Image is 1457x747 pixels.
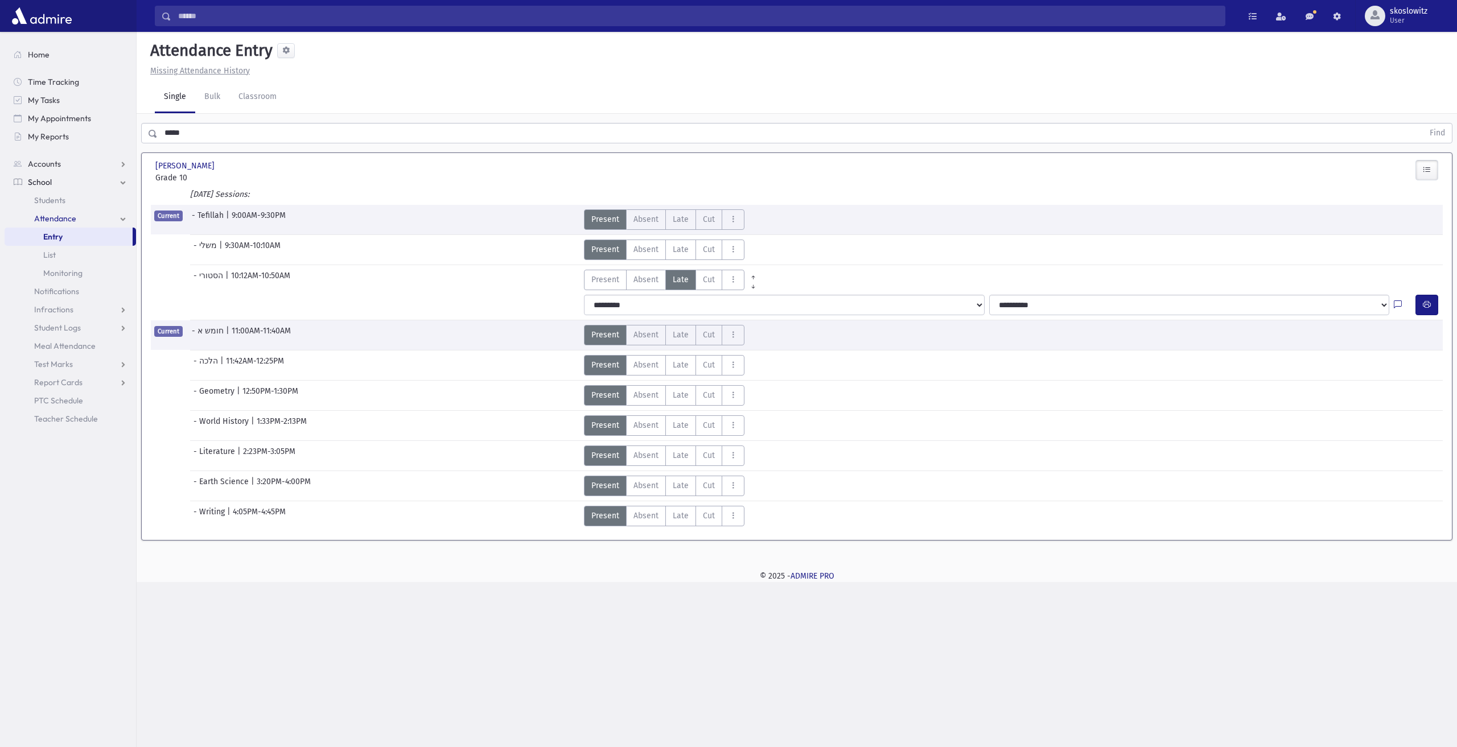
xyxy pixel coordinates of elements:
[673,449,689,461] span: Late
[5,91,136,109] a: My Tasks
[673,244,689,255] span: Late
[34,195,65,205] span: Students
[5,73,136,91] a: Time Tracking
[584,270,762,290] div: AttTypes
[233,506,286,526] span: 4:05PM-4:45PM
[257,476,311,496] span: 3:20PM-4:00PM
[154,326,183,337] span: Current
[195,81,229,113] a: Bulk
[34,377,83,387] span: Report Cards
[43,232,63,242] span: Entry
[231,270,290,290] span: 10:12AM-10:50AM
[194,476,251,496] span: - Earth Science
[673,359,689,371] span: Late
[43,268,83,278] span: Monitoring
[155,81,195,113] a: Single
[5,410,136,428] a: Teacher Schedule
[673,510,689,522] span: Late
[584,385,744,406] div: AttTypes
[1423,123,1452,143] button: Find
[633,359,658,371] span: Absent
[703,480,715,492] span: Cut
[232,325,291,345] span: 11:00AM-11:40AM
[703,329,715,341] span: Cut
[703,274,715,286] span: Cut
[251,415,257,436] span: |
[5,373,136,391] a: Report Cards
[584,240,744,260] div: AttTypes
[633,329,658,341] span: Absent
[591,449,619,461] span: Present
[28,77,79,87] span: Time Tracking
[1390,7,1427,16] span: skoslowitz
[171,6,1225,26] input: Search
[5,319,136,337] a: Student Logs
[633,213,658,225] span: Absent
[791,571,834,581] a: ADMIRE PRO
[5,109,136,127] a: My Appointments
[225,240,281,260] span: 9:30AM-10:10AM
[5,191,136,209] a: Students
[28,177,52,187] span: School
[150,66,250,76] u: Missing Attendance History
[154,211,183,221] span: Current
[9,5,75,27] img: AdmirePro
[43,250,56,260] span: List
[584,325,744,345] div: AttTypes
[673,329,689,341] span: Late
[5,264,136,282] a: Monitoring
[28,49,50,60] span: Home
[5,337,136,355] a: Meal Attendance
[227,506,233,526] span: |
[226,209,232,230] span: |
[237,445,243,466] span: |
[5,282,136,300] a: Notifications
[591,419,619,431] span: Present
[633,480,658,492] span: Absent
[34,341,96,351] span: Meal Attendance
[242,385,298,406] span: 12:50PM-1:30PM
[584,415,744,436] div: AttTypes
[5,355,136,373] a: Test Marks
[28,159,61,169] span: Accounts
[34,414,98,424] span: Teacher Schedule
[155,160,217,172] span: [PERSON_NAME]
[673,419,689,431] span: Late
[584,355,744,375] div: AttTypes
[237,385,242,406] span: |
[194,270,225,290] span: - הסטורי
[584,209,744,230] div: AttTypes
[34,304,73,315] span: Infractions
[703,510,715,522] span: Cut
[5,46,136,64] a: Home
[591,274,619,286] span: Present
[744,270,762,279] a: All Prior
[5,246,136,264] a: List
[633,510,658,522] span: Absent
[5,300,136,319] a: Infractions
[5,127,136,146] a: My Reports
[34,395,83,406] span: PTC Schedule
[146,41,273,60] h5: Attendance Entry
[673,480,689,492] span: Late
[194,385,237,406] span: - Geometry
[194,240,219,260] span: - משלי
[591,244,619,255] span: Present
[591,329,619,341] span: Present
[220,355,226,375] span: |
[703,449,715,461] span: Cut
[633,274,658,286] span: Absent
[5,391,136,410] a: PTC Schedule
[633,419,658,431] span: Absent
[194,445,237,466] span: - Literature
[232,209,286,230] span: 9:00AM-9:30PM
[5,155,136,173] a: Accounts
[584,476,744,496] div: AttTypes
[703,359,715,371] span: Cut
[34,286,79,296] span: Notifications
[28,131,69,142] span: My Reports
[28,113,91,123] span: My Appointments
[633,389,658,401] span: Absent
[229,81,286,113] a: Classroom
[226,355,284,375] span: 11:42AM-12:25PM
